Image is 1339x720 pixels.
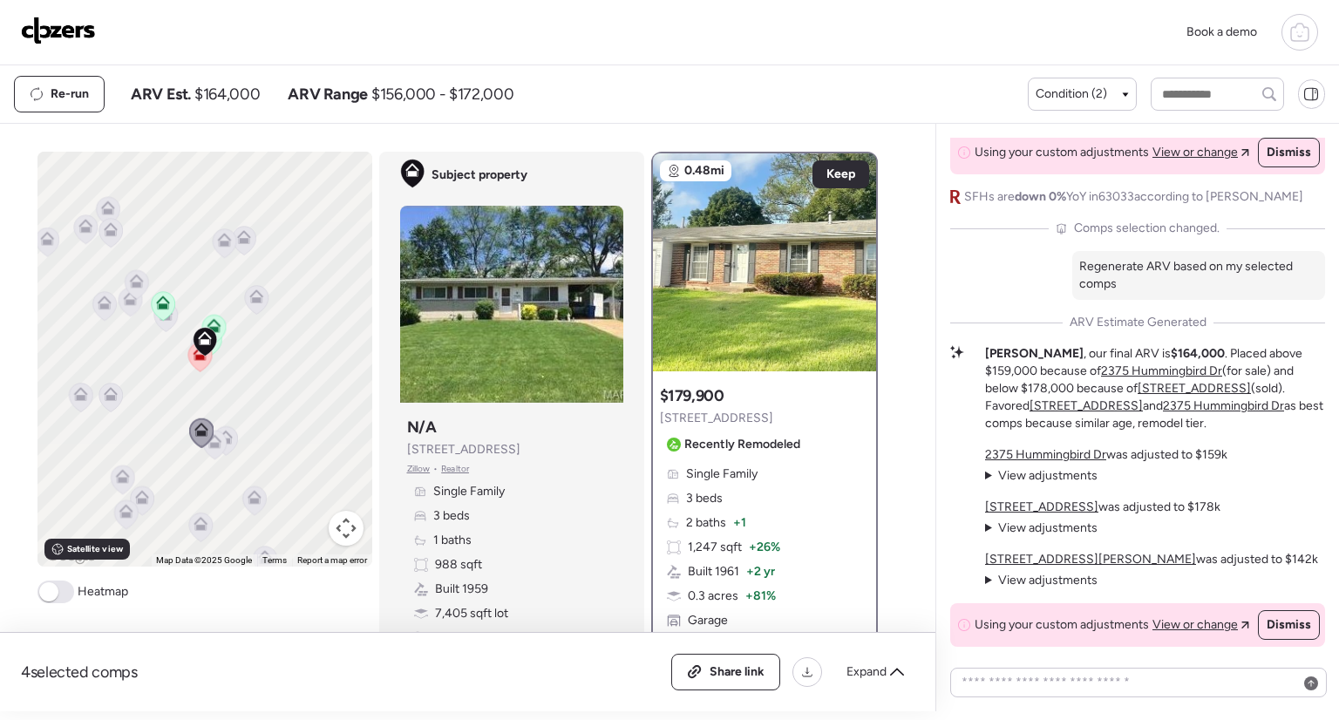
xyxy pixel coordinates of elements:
span: Re-run [51,85,89,103]
summary: View adjustments [985,467,1098,485]
a: [STREET_ADDRESS] [985,499,1098,514]
p: was adjusted to $178k [985,499,1220,516]
span: View adjustments [998,520,1098,535]
span: View or change [1152,616,1238,634]
span: Satellite view [67,542,123,556]
span: 7,405 sqft lot [435,605,508,622]
span: Built 1961 [688,563,739,581]
a: [STREET_ADDRESS][PERSON_NAME] [985,552,1196,567]
span: Dismiss [1267,616,1311,634]
a: 2375 Hummingbird Dr [1163,398,1284,413]
span: View or change [1152,144,1238,161]
span: Single Family [433,483,505,500]
a: 2375 Hummingbird Dr [1101,363,1222,378]
h3: $179,900 [660,385,724,406]
button: Map camera controls [329,511,364,546]
span: down 0% [1015,189,1066,204]
span: 988 sqft [435,556,482,574]
p: , our final ARV is . Placed above $159,000 because of (for sale) and below $178,000 because of (s... [985,345,1325,432]
span: Keep [826,166,855,183]
summary: View adjustments [985,520,1098,537]
span: Zillow [407,462,431,476]
p: was adjusted to $159k [985,446,1227,464]
span: Garage [688,612,728,629]
h3: N/A [407,417,437,438]
span: 0.48mi [684,162,724,180]
a: [STREET_ADDRESS] [1138,381,1251,396]
span: 3 beds [686,490,723,507]
span: Share link [710,663,765,681]
p: Regenerate ARV based on my selected comps [1079,258,1318,293]
a: Open this area in Google Maps (opens a new window) [42,544,99,567]
span: Condition (2) [1036,85,1107,103]
span: ARV Est. [131,84,191,105]
p: was adjusted to $142k [985,551,1318,568]
span: Book a demo [1186,24,1257,39]
span: 4 selected comps [21,662,138,683]
span: + 81% [745,588,776,605]
span: + 1 [733,514,746,532]
span: [STREET_ADDRESS] [407,441,520,458]
span: + 26% [749,539,780,556]
span: Heatmap [78,583,128,601]
strong: [PERSON_NAME] [985,346,1084,361]
span: • [433,462,438,476]
span: Map Data ©2025 Google [156,555,252,565]
span: Realtor [441,462,469,476]
span: View adjustments [998,468,1098,483]
span: Comps selection changed. [1074,220,1220,237]
span: ARV Range [288,84,368,105]
img: Google [42,544,99,567]
span: View adjustments [998,573,1098,588]
span: Dismiss [1267,144,1311,161]
span: $156,000 - $172,000 [371,84,513,105]
span: [STREET_ADDRESS] [660,410,773,427]
span: Using your custom adjustments [975,144,1149,161]
a: Terms (opens in new tab) [262,555,287,565]
img: Logo [21,17,96,44]
span: SFHs are YoY in 63033 according to [PERSON_NAME] [964,188,1303,206]
span: Subject property [432,166,527,184]
span: Using your custom adjustments [975,616,1149,634]
a: 2375 Hummingbird Dr [985,447,1106,462]
span: Frame [435,629,470,647]
span: Single Family [686,465,758,483]
span: + 2 yr [746,563,775,581]
summary: View adjustments [985,572,1098,589]
span: Built 1959 [435,581,488,598]
span: 0.3 acres [688,588,738,605]
span: Recently Remodeled [684,436,800,453]
span: 1 baths [433,532,472,549]
span: $164,000 [194,84,260,105]
span: ARV Estimate Generated [1070,314,1206,331]
a: View or change [1152,144,1249,161]
span: Expand [846,663,887,681]
a: Report a map error [297,555,367,565]
span: 2 baths [686,514,726,532]
span: 3 beds [433,507,470,525]
a: [STREET_ADDRESS] [1030,398,1143,413]
strong: $164,000 [1171,346,1225,361]
span: 1,247 sqft [688,539,742,556]
a: View or change [1152,616,1249,634]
